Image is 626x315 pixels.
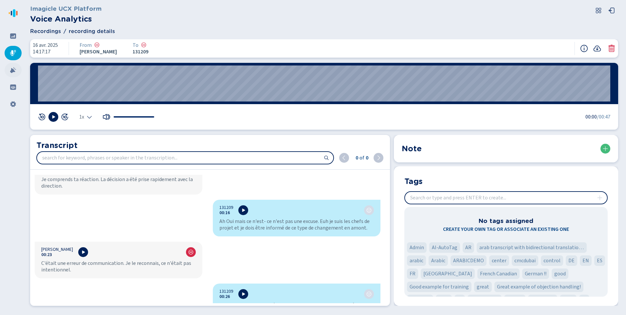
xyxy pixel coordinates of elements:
div: Tag 'High priority' [468,295,502,305]
h2: Note [402,143,422,155]
div: Tag 'important' [528,295,557,305]
button: skip 10 sec rev [Hotkey: arrow-left] [38,113,46,121]
svg: jump-back [38,113,46,121]
h2: Voice Analytics [30,13,101,25]
button: Play [Hotkey: spacebar] [48,112,58,122]
span: From [80,42,92,48]
span: To [133,42,138,48]
div: Tag 'Francia' [421,269,475,279]
div: Tag 'HI' [454,295,465,305]
div: Tag 'ARABICDEMO' [451,255,487,266]
div: Negative sentiment [188,250,193,255]
span: great [477,283,489,291]
span: recording details [69,28,115,35]
h2: Transcript [36,139,383,151]
svg: groups-filled [10,84,16,90]
button: 00:16 [219,210,230,215]
input: Search or type and press ENTER to create... [405,192,607,204]
div: Tag 'great' [474,282,492,292]
div: Neutral sentiment [366,208,372,213]
span: good [554,270,566,278]
span: 0 [354,154,358,162]
span: Arabic [431,257,445,265]
span: EN [582,257,589,265]
span: 16 avr. 2025 [33,42,58,48]
div: Select the playback speed [79,114,92,120]
span: FR [410,270,415,278]
span: Issue [562,296,574,304]
span: 00:26 [219,294,230,299]
span: Hear [438,296,449,304]
svg: trash-fill [608,45,616,52]
span: 14:17:17 [33,49,58,55]
button: Recording information [580,45,588,52]
svg: play [241,208,246,213]
svg: alarm-filled [10,67,16,73]
span: [GEOGRAPHIC_DATA] [423,270,472,278]
div: Ah Oui mais ce n'est- ce n'est pas une excuse. Euh je suis les chefs de projet et je dois être in... [219,218,374,231]
svg: info-circle [580,45,588,52]
div: Tag 'DE' [566,255,577,266]
button: previous (shift + ENTER) [339,153,349,163]
div: Groups [5,80,22,94]
div: Negative sentiment [141,42,146,48]
span: 131209 [133,49,167,55]
svg: plus [603,146,608,151]
span: control [543,257,561,265]
svg: icon-emoji-neutral [366,291,372,297]
div: Tag 'cmcdubai' [512,255,538,266]
svg: play [81,250,86,255]
div: Tag 'Issue' [560,295,577,305]
div: Tag 'ES' [594,255,605,266]
span: arabic [410,257,423,265]
svg: box-arrow-left [608,7,615,14]
span: Admin [410,244,424,251]
span: DE [568,257,575,265]
div: Tag 'import' [504,295,525,305]
span: /00:47 [597,113,610,121]
svg: play [241,291,246,297]
span: of [358,154,364,162]
svg: icon-emoji-sad [141,42,146,47]
div: Tag 'center' [489,255,509,266]
div: Tag 'Hear' [436,295,452,305]
div: Tag 'Great job' [407,295,433,305]
div: Tag 'Good example for training' [407,282,471,292]
svg: dashboard-filled [10,33,16,39]
span: arab transcript with bidirectional translation 'fashion' [479,244,584,251]
div: Negative sentiment [94,42,100,48]
div: Recordings [5,46,22,60]
div: Tag 'AI-AutoTag' [429,242,460,253]
svg: play [51,114,56,120]
svg: icon-emoji-sad [188,250,193,255]
svg: chevron-right [376,155,381,160]
div: Tag 'control' [541,255,563,266]
div: Tag 'French Canadian' [477,269,520,279]
span: cmcdubai [514,257,536,265]
button: Delete conversation [608,45,616,52]
span: AR [465,244,471,251]
div: Tag 'EN' [580,255,592,266]
span: 0 [364,154,368,162]
span: 131209 [219,289,233,294]
h3: No tags assigned [478,216,533,225]
span: [PERSON_NAME] [80,49,117,55]
span: French Canadian [480,270,517,278]
div: C'était une erreur de communication. Je le reconnais, ce n'était pas intentionnel. [41,260,196,273]
h2: Tags [404,176,423,186]
svg: chevron-left [341,155,347,160]
span: important [531,296,555,304]
div: Tag 'AR' [463,242,474,253]
button: 00:23 [41,252,52,257]
div: Tag 'IT' [579,295,589,305]
div: Tag 'arab transcript with bidirectional translation 'fashion'' [477,242,587,253]
div: Tag 'FR' [407,269,418,279]
svg: volume-up-fill [102,113,110,121]
span: ARABICDEMO [453,257,484,265]
span: AI-AutoTag [432,244,457,251]
span: 1x [79,114,84,120]
span: 131209 [219,205,233,210]
svg: jump-forward [61,113,69,121]
svg: chevron-down [87,114,92,120]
